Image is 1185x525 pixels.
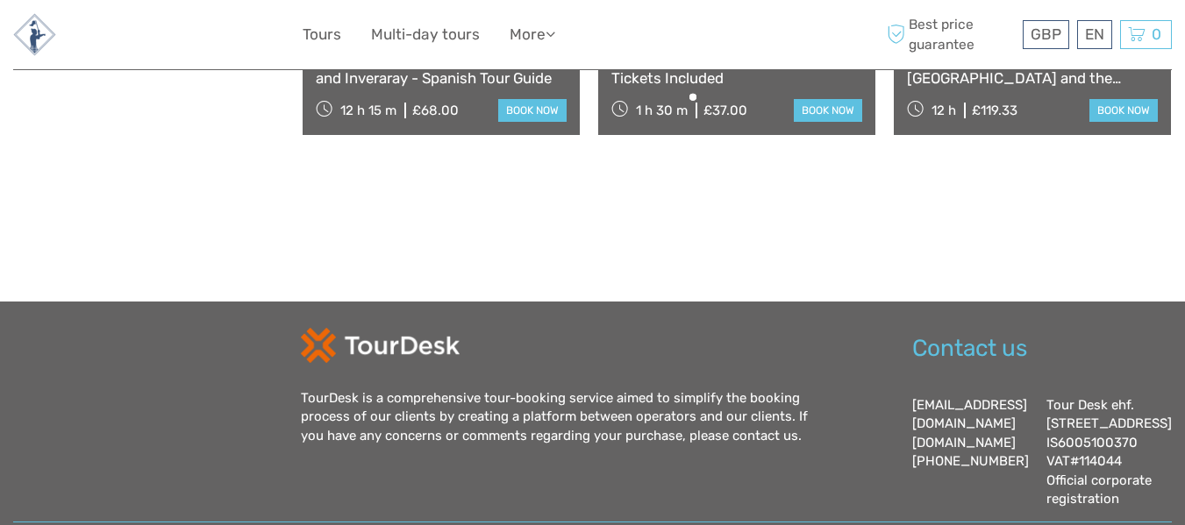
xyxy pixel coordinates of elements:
[301,389,827,445] div: TourDesk is a comprehensive tour-booking service aimed to simplify the booking process of our cli...
[1046,472,1152,507] a: Official corporate registration
[1077,20,1112,49] div: EN
[912,335,1172,363] h2: Contact us
[202,27,223,48] button: Open LiveChat chat widget
[371,22,480,47] a: Multi-day tours
[1089,99,1158,122] a: book now
[636,103,688,118] span: 1 h 30 m
[25,31,198,45] p: We're away right now. Please check back later!
[412,103,459,118] div: £68.00
[932,103,956,118] span: 12 h
[498,99,567,122] a: book now
[912,435,1016,451] a: [DOMAIN_NAME]
[1046,396,1172,509] div: Tour Desk ehf. [STREET_ADDRESS] IS6005100370 VAT#114044
[794,99,862,122] a: book now
[1031,25,1061,43] span: GBP
[882,15,1018,53] span: Best price guarantee
[301,328,460,363] img: td-logo-white.png
[972,103,1017,118] div: £119.33
[303,22,341,47] a: Tours
[340,103,396,118] span: 12 h 15 m
[1149,25,1164,43] span: 0
[13,13,56,56] img: 2480-e1da0b75-d43a-43b1-9b1b-e82c98ef1cd5_logo_small.jpg
[510,22,555,47] a: More
[912,396,1029,509] div: [EMAIL_ADDRESS][DOMAIN_NAME] [PHONE_NUMBER]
